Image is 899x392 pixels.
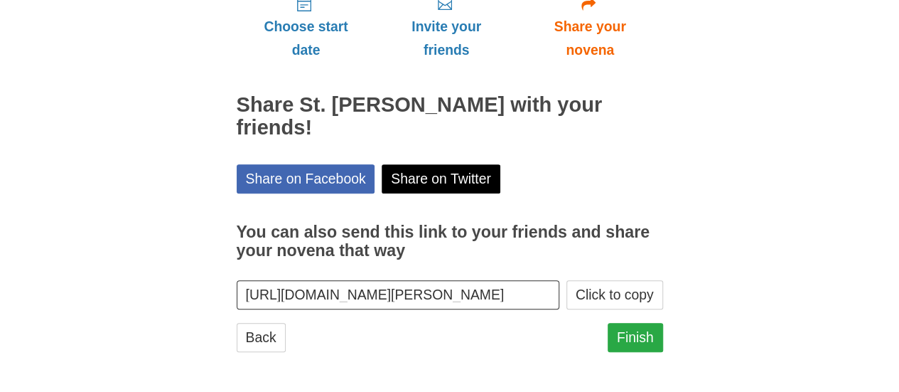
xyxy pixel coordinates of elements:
[389,15,502,62] span: Invite your friends
[532,15,649,62] span: Share your novena
[608,323,663,352] a: Finish
[237,323,286,352] a: Back
[237,164,375,194] a: Share on Facebook
[251,15,362,62] span: Choose start date
[237,223,663,260] h3: You can also send this link to your friends and share your novena that way
[382,164,500,194] a: Share on Twitter
[566,280,663,309] button: Click to copy
[237,94,663,139] h2: Share St. [PERSON_NAME] with your friends!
